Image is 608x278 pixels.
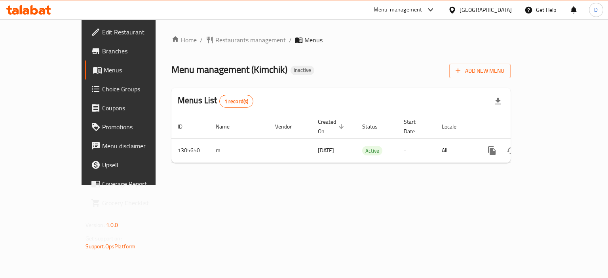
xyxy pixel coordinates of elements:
[102,141,177,151] span: Menu disclaimer
[219,95,254,108] div: Total records count
[85,193,183,212] a: Grocery Checklist
[488,92,507,111] div: Export file
[216,122,240,131] span: Name
[291,67,314,74] span: Inactive
[102,27,177,37] span: Edit Restaurant
[102,122,177,132] span: Promotions
[85,98,183,117] a: Coupons
[171,138,209,163] td: 1305650
[318,145,334,155] span: [DATE]
[442,122,467,131] span: Locale
[460,6,512,14] div: [GEOGRAPHIC_DATA]
[85,174,183,193] a: Coverage Report
[594,6,598,14] span: D
[171,61,287,78] span: Menu management ( Kimchik )
[104,65,177,75] span: Menus
[85,233,122,244] span: Get support on:
[102,103,177,113] span: Coupons
[362,146,382,155] span: Active
[171,115,565,163] table: enhanced table
[397,138,435,163] td: -
[171,35,197,45] a: Home
[404,117,426,136] span: Start Date
[85,79,183,98] a: Choice Groups
[85,220,105,230] span: Version:
[178,122,193,131] span: ID
[275,122,302,131] span: Vendor
[209,138,269,163] td: m
[291,66,314,75] div: Inactive
[215,35,286,45] span: Restaurants management
[85,241,136,252] a: Support.OpsPlatform
[178,95,253,108] h2: Menus List
[476,115,565,139] th: Actions
[200,35,203,45] li: /
[502,141,521,160] button: Change Status
[102,198,177,208] span: Grocery Checklist
[456,66,504,76] span: Add New Menu
[85,117,183,136] a: Promotions
[106,220,118,230] span: 1.0.0
[362,122,388,131] span: Status
[171,35,511,45] nav: breadcrumb
[435,138,476,163] td: All
[449,64,511,78] button: Add New Menu
[483,141,502,160] button: more
[85,23,183,42] a: Edit Restaurant
[85,61,183,79] a: Menus
[206,35,286,45] a: Restaurants management
[304,35,323,45] span: Menus
[85,136,183,155] a: Menu disclaimer
[102,160,177,170] span: Upsell
[220,98,253,105] span: 1 record(s)
[318,117,346,136] span: Created On
[102,46,177,56] span: Branches
[102,179,177,189] span: Coverage Report
[374,5,422,15] div: Menu-management
[289,35,292,45] li: /
[85,42,183,61] a: Branches
[85,155,183,174] a: Upsell
[102,84,177,94] span: Choice Groups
